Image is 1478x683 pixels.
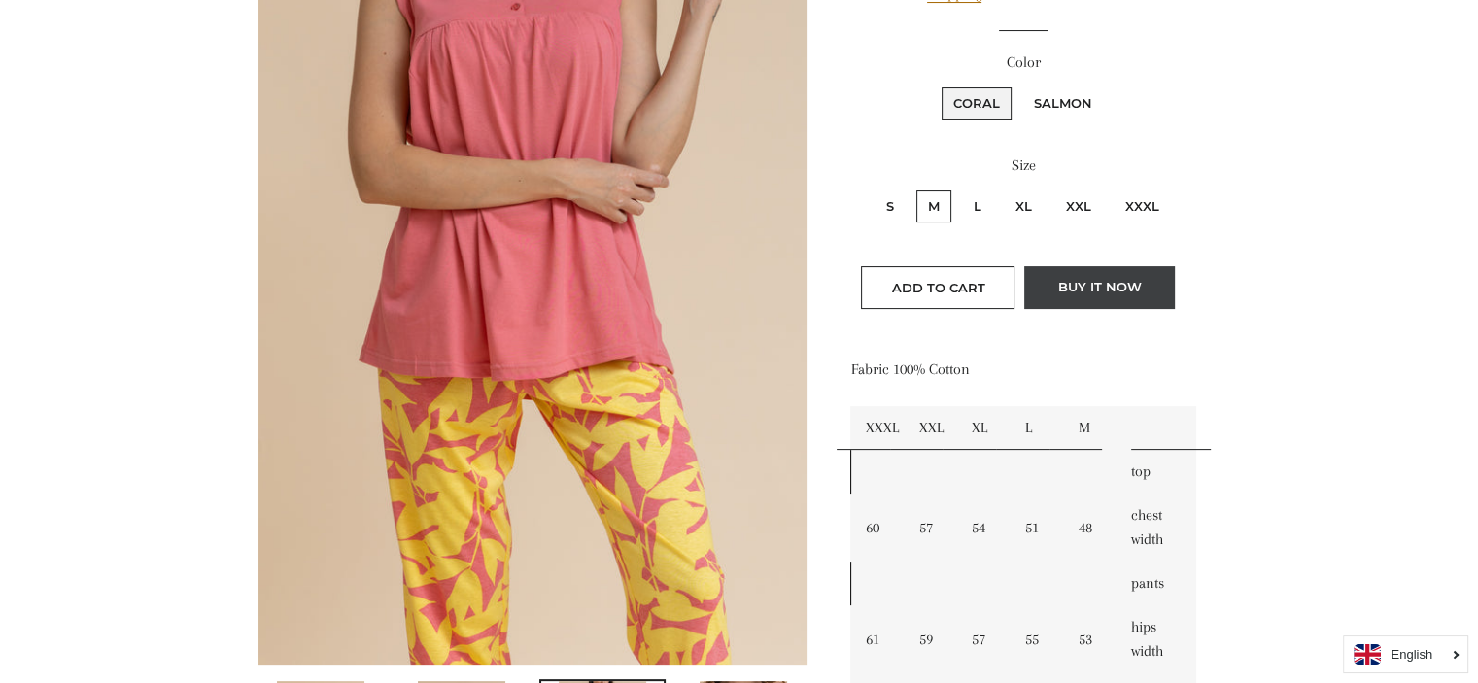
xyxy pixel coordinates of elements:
[1064,605,1117,673] td: 53
[1117,494,1195,562] td: chest width
[957,406,1011,450] td: XL
[850,154,1195,178] label: Size
[1117,605,1195,673] td: hips width
[1391,648,1432,661] i: English
[1054,190,1103,222] label: XXL
[1011,406,1064,450] td: L
[1354,644,1458,665] a: English
[850,358,1195,382] p: Fabric 100% Cotton
[1114,190,1171,222] label: XXXL
[1064,406,1117,450] td: M
[1117,562,1195,605] td: pants
[957,605,1011,673] td: 57
[850,51,1195,75] label: Color
[942,87,1012,120] label: Coral
[905,605,958,673] td: 59
[1022,87,1104,120] label: Salmon
[891,280,984,295] span: Add to Cart
[905,494,958,562] td: 57
[1004,190,1044,222] label: XL
[851,406,905,450] td: XXXL
[916,190,951,222] label: M
[851,605,905,673] td: 61
[875,190,906,222] label: S
[905,406,958,450] td: XXL
[1024,266,1175,309] button: Buy it now
[851,494,905,562] td: 60
[1011,605,1064,673] td: 55
[1117,450,1195,494] td: top
[861,266,1014,309] button: Add to Cart
[1064,494,1117,562] td: 48
[962,190,993,222] label: L
[1011,494,1064,562] td: 51
[957,494,1011,562] td: 54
